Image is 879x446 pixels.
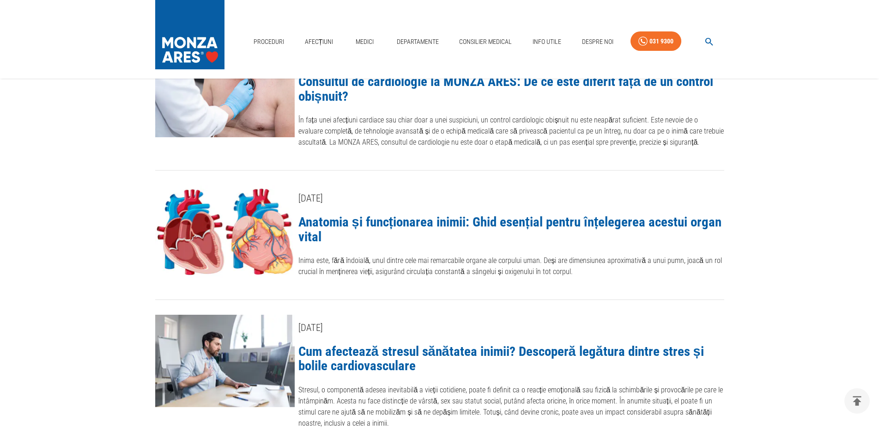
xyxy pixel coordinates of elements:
[155,45,295,137] img: Consultul de cardiologie la MONZA ARES: De ce este diferit față de un control obișnuit?
[298,193,724,204] div: [DATE]
[298,323,724,333] div: [DATE]
[350,32,380,51] a: Medici
[155,185,295,278] img: Anatomia și funcționarea inimii: Ghid esențial pentru înțelegerea acestui organ vital
[649,36,673,47] div: 031 9300
[301,32,337,51] a: Afecțiuni
[298,214,722,244] a: Anatomia și funcționarea inimii: Ghid esențial pentru înțelegerea acestui organ vital
[298,385,724,429] p: Stresul, o componentă adesea inevitabilă a vieții cotidiene, poate fi definit ca o reacție emoțio...
[298,73,714,104] a: Consultul de cardiologie la MONZA ARES: De ce este diferit față de un control obișnuit?
[298,255,724,277] p: Inima este, fără îndoială, unul dintre cele mai remarcabile organe ale corpului uman. Deși are di...
[529,32,565,51] a: Info Utile
[298,343,704,374] a: Cum afectează stresul sănătatea inimii? Descoperă legătura dintre stres și bolile cardiovasculare
[578,32,617,51] a: Despre Noi
[155,315,295,407] img: Cum afectează stresul sănătatea inimii? Descoperă legătura dintre stres și bolile cardiovasculare
[630,31,681,51] a: 031 9300
[393,32,443,51] a: Departamente
[250,32,288,51] a: Proceduri
[844,388,870,414] button: delete
[298,115,724,148] p: În fața unei afecțiuni cardiace sau chiar doar a unei suspiciuni, un control cardiologic obișnuit...
[455,32,515,51] a: Consilier Medical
